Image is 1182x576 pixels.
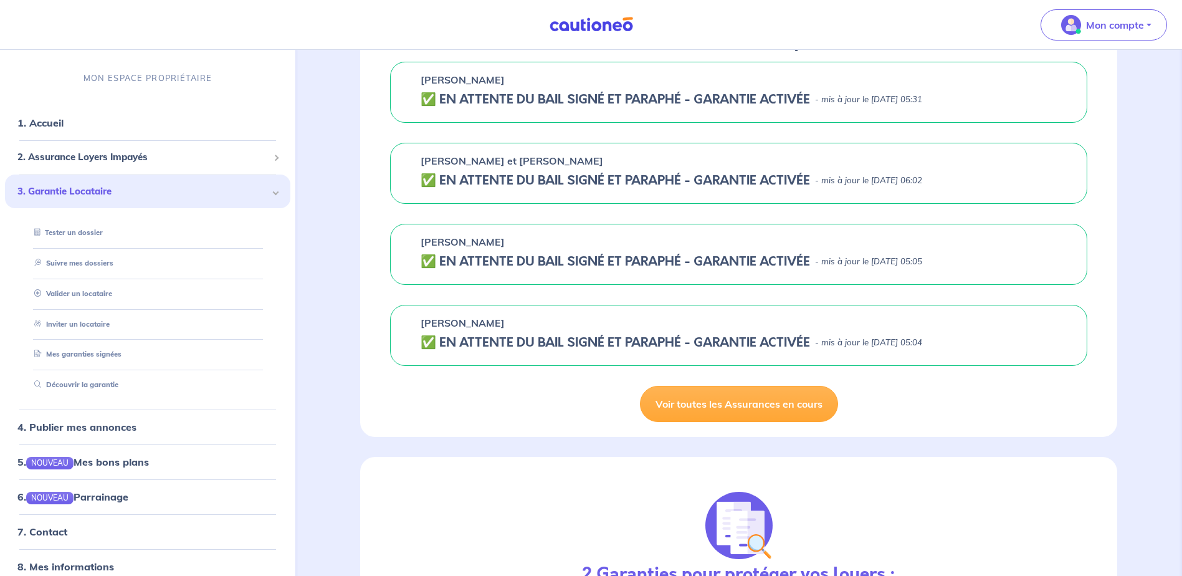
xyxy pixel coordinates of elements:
div: Suivre mes dossiers [20,253,275,274]
div: 4. Publier mes annonces [5,415,290,439]
p: - mis à jour le [DATE] 06:02 [815,175,922,187]
div: 1. Accueil [5,111,290,136]
div: 5.NOUVEAUMes bons plans [5,449,290,474]
h5: ✅️️️ EN ATTENTE DU BAIL SIGNÉ ET PARAPHÉ - GARANTIE ACTIVÉE [421,335,810,350]
a: 8. Mes informations [17,561,114,574]
p: [PERSON_NAME] [421,315,505,330]
p: Mon compte [1086,17,1144,32]
span: 3. Garantie Locataire [17,185,269,199]
a: Valider un locataire [29,289,112,298]
a: 6.NOUVEAUParrainage [17,491,128,504]
p: [PERSON_NAME] et [PERSON_NAME] [421,153,603,168]
p: [PERSON_NAME] [421,234,505,249]
img: justif-loupe [705,492,773,559]
h5: ✅️️️ EN ATTENTE DU BAIL SIGNÉ ET PARAPHÉ - GARANTIE ACTIVÉE [421,92,810,107]
button: illu_account_valid_menu.svgMon compte [1041,9,1167,41]
p: [PERSON_NAME] [421,72,505,87]
div: 2. Assurance Loyers Impayés [5,146,290,170]
a: Voir toutes les Assurances en cours [640,386,838,422]
p: - mis à jour le [DATE] 05:05 [815,256,922,268]
img: Cautioneo [545,17,638,32]
div: 6.NOUVEAUParrainage [5,485,290,510]
div: 7. Contact [5,520,290,545]
div: Valider un locataire [20,284,275,304]
h5: ✅️️️ EN ATTENTE DU BAIL SIGNÉ ET PARAPHÉ - GARANTIE ACTIVÉE [421,173,810,188]
div: 3. Garantie Locataire [5,175,290,209]
a: Mes garanties signées [29,350,122,359]
div: Inviter un locataire [20,314,275,335]
a: 4. Publier mes annonces [17,421,136,433]
p: - mis à jour le [DATE] 05:31 [815,94,922,106]
a: Inviter un locataire [29,320,110,329]
div: state: CONTRACT-SIGNED, Context: NOT-LESSOR,IS-GL-CAUTION-IN-LANDLORD [421,254,1057,269]
a: Découvrir la garantie [29,381,118,390]
img: illu_account_valid_menu.svg [1061,15,1081,35]
span: 2. Assurance Loyers Impayés [17,151,269,165]
p: MON ESPACE PROPRIÉTAIRE [83,72,212,84]
div: state: CONTRACT-SIGNED, Context: NOT-LESSOR,IS-GL-CAUTION-IN-LANDLORD [421,335,1057,350]
div: state: CONTRACT-SIGNED, Context: NOT-LESSOR,IS-GL-CAUTION-IN-LANDLORD [421,173,1057,188]
h5: ✅️️️ EN ATTENTE DU BAIL SIGNÉ ET PARAPHÉ - GARANTIE ACTIVÉE [421,254,810,269]
p: - mis à jour le [DATE] 05:04 [815,337,922,349]
a: Suivre mes dossiers [29,259,113,267]
a: 7. Contact [17,526,67,539]
a: 5.NOUVEAUMes bons plans [17,456,149,468]
div: Tester un dossier [20,223,275,244]
div: Découvrir la garantie [20,375,275,396]
div: Mes garanties signées [20,345,275,365]
div: state: CONTRACT-SIGNED, Context: NOT-LESSOR,IS-GL-CAUTION-IN-LANDLORD [421,92,1057,107]
a: Tester un dossier [29,229,103,238]
a: 1. Accueil [17,117,64,130]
